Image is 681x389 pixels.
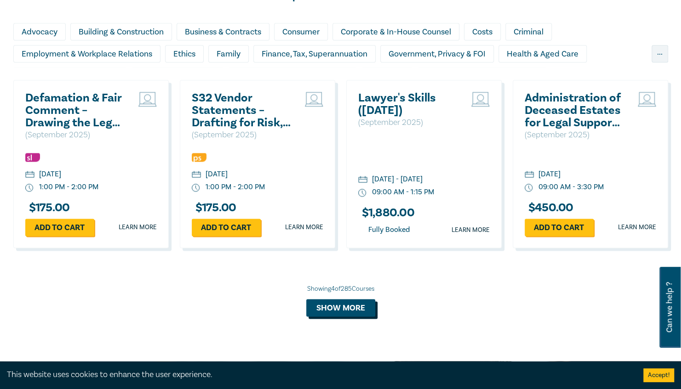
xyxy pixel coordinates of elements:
[192,219,261,236] a: Add to cart
[274,23,328,40] div: Consumer
[192,153,206,162] img: Professional Skills
[165,45,204,62] div: Ethics
[358,189,366,197] img: watch
[25,219,94,236] a: Add to cart
[372,174,423,185] div: [DATE] - [DATE]
[505,23,552,40] div: Criminal
[418,67,547,85] div: Personal Injury & Medico-Legal
[306,299,375,316] button: Show more
[13,23,66,40] div: Advocacy
[372,187,434,197] div: 09:00 AM - 1:15 PM
[192,184,200,192] img: watch
[358,92,457,117] a: Lawyer's Skills ([DATE])
[652,45,668,62] div: ...
[361,67,413,85] div: Migration
[13,45,160,62] div: Employment & Workplace Relations
[525,171,534,179] img: calendar
[208,45,249,62] div: Family
[638,92,656,107] img: Live Stream
[643,368,674,382] button: Accept cookies
[25,153,40,162] img: Substantive Law
[192,92,291,129] a: S32 Vendor Statements – Drafting for Risk, Clarity & Compliance
[525,92,624,129] a: Administration of Deceased Estates for Legal Support Staff ([DATE])
[305,92,323,107] img: Live Stream
[358,224,420,236] div: Fully Booked
[665,272,674,342] span: Can we help ?
[538,182,604,192] div: 09:00 AM - 3:30 PM
[39,169,61,180] div: [DATE]
[228,67,357,85] div: Litigation & Dispute Resolution
[525,184,533,192] img: watch
[618,223,656,232] a: Learn more
[138,92,157,107] img: Live Stream
[464,23,501,40] div: Costs
[25,92,124,129] a: Defamation & Fair Comment – Drawing the Legal Line
[192,171,201,179] img: calendar
[253,45,376,62] div: Finance, Tax, Superannuation
[358,207,414,219] h3: $ 1,880.00
[498,45,587,62] div: Health & Aged Care
[192,129,291,141] p: ( September 2025 )
[525,219,594,236] a: Add to cart
[538,169,561,180] div: [DATE]
[525,202,573,214] h3: $ 450.00
[380,45,494,62] div: Government, Privacy & FOI
[25,202,70,214] h3: $ 175.00
[13,284,668,293] div: Showing 4 of 285 Courses
[25,171,34,179] img: calendar
[206,169,228,180] div: [DATE]
[452,226,490,235] a: Learn more
[177,23,269,40] div: Business & Contracts
[132,67,223,85] div: Intellectual Property
[358,176,367,184] img: calendar
[192,202,236,214] h3: $ 175.00
[7,369,629,381] div: This website uses cookies to enhance the user experience.
[206,182,265,192] div: 1:00 PM - 2:00 PM
[471,92,490,107] img: Live Stream
[25,184,34,192] img: watch
[119,223,157,232] a: Learn more
[13,67,127,85] div: Insolvency & Restructuring
[332,23,459,40] div: Corporate & In-House Counsel
[25,129,124,141] p: ( September 2025 )
[39,182,98,192] div: 1:00 PM - 2:00 PM
[70,23,172,40] div: Building & Construction
[358,117,457,129] p: ( September 2025 )
[285,223,323,232] a: Learn more
[525,129,624,141] p: ( September 2025 )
